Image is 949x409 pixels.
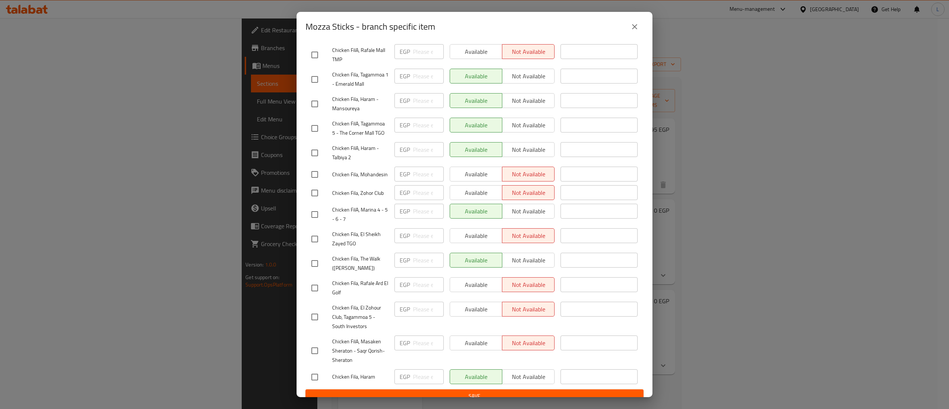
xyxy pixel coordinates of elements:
[400,231,410,240] p: EGP
[400,338,410,347] p: EGP
[413,118,444,132] input: Please enter price
[332,205,388,224] span: Chicken FilA, Marina 4 - 5 - 6 - 7
[626,18,644,36] button: close
[413,253,444,268] input: Please enter price
[400,96,410,105] p: EGP
[400,256,410,265] p: EGP
[400,121,410,130] p: EGP
[332,189,388,198] span: Chicken Fila, Zohor Club
[305,389,644,403] button: Save
[332,70,388,89] span: Chicken Fila, Tagammoa 1 - Emerald Mall
[413,277,444,292] input: Please enter price
[400,305,410,314] p: EGP
[400,280,410,289] p: EGP
[332,230,388,248] span: Chicken Fila, El Sheikh Zayed TGO
[413,167,444,181] input: Please enter price
[332,303,388,331] span: Chicken Fila, El Zohour Club, Tagammoa 5 - South Investors
[413,204,444,219] input: Please enter price
[400,72,410,81] p: EGP
[413,228,444,243] input: Please enter price
[332,170,388,179] span: Chicken Fila, Mohandesin
[400,170,410,179] p: EGP
[413,302,444,317] input: Please enter price
[332,144,388,162] span: Chicken FilA, Haram - Talbiya 2
[332,95,388,113] span: Chicken Fila, Haram - Mansoureya
[305,21,435,33] h2: Mozza Sticks - branch specific item
[413,336,444,350] input: Please enter price
[332,372,388,382] span: Chicken Fila, Haram
[332,279,388,297] span: Chicken Fila, Rafale Ard El Golf
[413,369,444,384] input: Please enter price
[413,142,444,157] input: Please enter price
[332,119,388,138] span: Chicken FilA, Tagammoa 5 - The Corner Mall TGO
[413,44,444,59] input: Please enter price
[413,93,444,108] input: Please enter price
[400,207,410,216] p: EGP
[413,69,444,84] input: Please enter price
[400,47,410,56] p: EGP
[413,185,444,200] input: Please enter price
[400,188,410,197] p: EGP
[332,46,388,64] span: Chicken FilA, Rafale Mall TMP
[311,392,638,401] span: Save
[400,372,410,381] p: EGP
[400,145,410,154] p: EGP
[332,337,388,365] span: Chicken FilA, Masaken Sheraton - Saqr Qorish-Sheraton
[332,254,388,273] span: Chicken Fila, The Walk ([PERSON_NAME])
